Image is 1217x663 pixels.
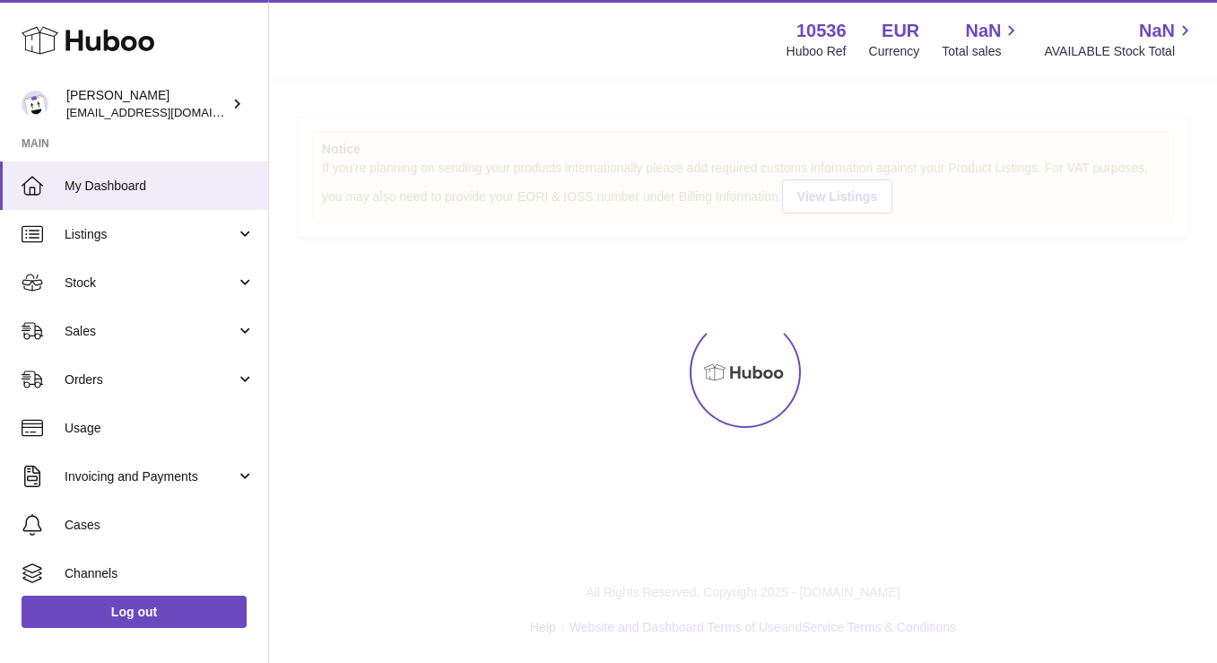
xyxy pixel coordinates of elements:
[65,275,236,292] span: Stock
[1044,43,1195,60] span: AVAILABLE Stock Total
[882,19,919,43] strong: EUR
[22,596,247,628] a: Log out
[65,371,236,388] span: Orders
[22,91,48,118] img: riberoyepescamila@hotmail.com
[1139,19,1175,43] span: NaN
[65,468,236,485] span: Invoicing and Payments
[1044,19,1195,60] a: NaN AVAILABLE Stock Total
[942,43,1021,60] span: Total sales
[65,226,236,243] span: Listings
[65,565,255,582] span: Channels
[65,323,236,340] span: Sales
[965,19,1001,43] span: NaN
[869,43,920,60] div: Currency
[942,19,1021,60] a: NaN Total sales
[65,178,255,195] span: My Dashboard
[796,19,847,43] strong: 10536
[66,105,264,119] span: [EMAIL_ADDRESS][DOMAIN_NAME]
[66,87,228,121] div: [PERSON_NAME]
[787,43,847,60] div: Huboo Ref
[65,517,255,534] span: Cases
[65,420,255,437] span: Usage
